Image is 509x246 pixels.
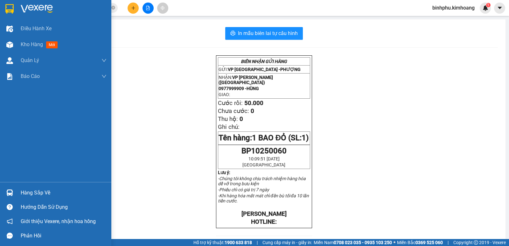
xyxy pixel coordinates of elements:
[427,4,480,12] span: binhphu.kimhoang
[46,41,58,48] span: mới
[219,75,310,85] p: NHẬN:
[21,231,107,241] div: Phản hồi
[7,218,13,224] span: notification
[394,241,395,244] span: ⚪️
[218,176,306,186] em: -Chúng tôi không chịu trách nhiệm hàng hóa dễ vỡ trong bưu kiện
[334,240,392,245] strong: 0708 023 035 - 0935 103 250
[21,188,107,198] div: Hàng sắp về
[21,25,52,32] span: Điều hành xe
[21,72,40,80] span: Báo cáo
[230,31,235,37] span: printer
[111,6,115,10] span: close-circle
[6,25,13,32] img: warehouse-icon
[128,3,139,14] button: plus
[219,67,310,72] p: GỬI:
[219,75,273,85] span: VP [PERSON_NAME] ([GEOGRAPHIC_DATA])
[238,29,298,37] span: In mẫu biên lai tự cấu hình
[6,57,13,64] img: warehouse-icon
[302,133,309,142] span: 1)
[228,67,301,72] span: VP [GEOGRAPHIC_DATA] -
[415,240,443,245] strong: 0369 525 060
[143,3,154,14] button: file-add
[131,6,136,10] span: plus
[240,116,243,123] span: 0
[7,204,13,210] span: question-circle
[6,189,13,196] img: warehouse-icon
[219,133,309,142] span: Tên hàng:
[219,92,230,97] span: GIAO:
[244,100,263,107] span: 50.000
[5,4,14,14] img: logo-vxr
[252,133,309,142] span: 1 BAO ĐỎ (SL:
[483,5,488,11] img: icon-new-feature
[218,193,309,203] em: -Khi hàng hóa mất mát chỉ đền bù tối đa 10 lần tiền cước.
[251,108,254,115] span: 0
[225,27,303,40] button: printerIn mẫu biên lai tự cấu hình
[241,146,287,155] span: BP10250060
[262,239,312,246] span: Cung cấp máy in - giấy in:
[474,240,478,245] span: copyright
[146,6,150,10] span: file-add
[251,218,277,225] strong: HOTLINE:
[487,3,489,7] span: 1
[101,74,107,79] span: down
[218,108,249,115] span: Chưa cước:
[21,41,43,47] span: Kho hàng
[7,233,13,239] span: message
[247,86,259,91] span: HÙNG
[111,5,115,11] span: close-circle
[101,58,107,63] span: down
[448,239,449,246] span: |
[248,156,280,161] span: 10:09:51 [DATE]
[241,210,287,217] strong: [PERSON_NAME]
[6,73,13,80] img: solution-icon
[257,239,258,246] span: |
[6,41,13,48] img: warehouse-icon
[21,56,39,64] span: Quản Lý
[218,100,243,107] span: Cước rồi:
[242,162,285,167] span: [GEOGRAPHIC_DATA]
[486,3,491,7] sup: 1
[397,239,443,246] span: Miền Bắc
[193,239,252,246] span: Hỗ trợ kỹ thuật:
[218,187,269,192] em: -Phiếu chỉ có giá trị 7 ngày
[21,202,107,212] div: Hướng dẫn sử dụng
[160,6,165,10] span: aim
[494,3,505,14] button: caret-down
[157,3,168,14] button: aim
[314,239,392,246] span: Miền Nam
[280,67,301,72] span: PHƯỢNG
[225,240,252,245] strong: 1900 633 818
[218,170,230,175] strong: Lưu ý:
[218,116,238,123] span: Thu hộ:
[21,217,96,225] span: Giới thiệu Vexere, nhận hoa hồng
[218,123,240,130] span: Ghi chú:
[241,59,287,64] strong: BIÊN NHẬN GỬI HÀNG
[219,86,259,91] span: 0977999909 -
[497,5,503,11] span: caret-down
